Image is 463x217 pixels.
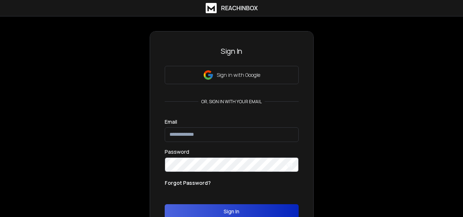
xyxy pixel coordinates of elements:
[165,119,177,124] label: Email
[165,149,189,154] label: Password
[206,3,217,13] img: logo
[206,3,258,13] a: ReachInbox
[221,4,258,12] h1: ReachInbox
[217,71,260,79] p: Sign in with Google
[165,179,211,187] p: Forgot Password?
[165,46,299,56] h3: Sign In
[198,99,265,105] p: or, sign in with your email
[165,66,299,84] button: Sign in with Google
